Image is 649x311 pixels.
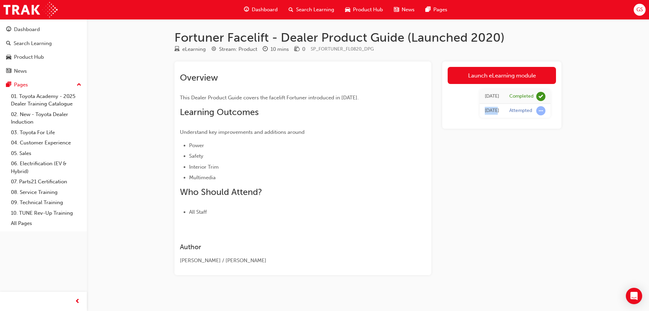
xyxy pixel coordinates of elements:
h1: Fortuner Facelift - Dealer Product Guide (Launched 2020) [174,30,561,45]
div: Pages [14,81,28,89]
span: Safety [189,153,203,159]
a: 09. Technical Training [8,197,84,208]
button: DashboardSearch LearningProduct HubNews [3,22,84,79]
div: Mon Sep 22 2025 11:15:18 GMT+1000 (Australian Eastern Standard Time) [485,93,499,100]
span: GS [636,6,643,14]
a: 07. Parts21 Certification [8,176,84,187]
span: guage-icon [244,5,249,14]
a: 08. Service Training [8,187,84,198]
div: Duration [263,45,289,54]
span: target-icon [211,46,216,53]
a: pages-iconPages [420,3,453,17]
div: Stream: Product [219,45,257,53]
h3: Author [180,243,401,251]
div: [PERSON_NAME] / [PERSON_NAME] [180,257,401,265]
a: 06. Electrification (EV & Hybrid) [8,158,84,176]
a: Search Learning [3,37,84,50]
div: 10 mins [271,45,289,53]
span: Power [189,142,204,149]
span: search-icon [6,41,11,47]
a: Dashboard [3,23,84,36]
span: money-icon [294,46,299,53]
span: car-icon [6,54,11,60]
button: Pages [3,79,84,91]
span: Overview [180,72,218,83]
span: Pages [433,6,447,14]
span: car-icon [345,5,350,14]
span: news-icon [394,5,399,14]
a: guage-iconDashboard [238,3,283,17]
a: 10. TUNE Rev-Up Training [8,208,84,218]
a: Launch eLearning module [448,67,556,84]
div: Completed [509,93,534,100]
a: news-iconNews [388,3,420,17]
a: 02. New - Toyota Dealer Induction [8,109,84,127]
span: learningRecordVerb_ATTEMPT-icon [536,106,545,115]
span: prev-icon [75,297,80,306]
a: All Pages [8,218,84,229]
span: learningRecordVerb_COMPLETE-icon [536,92,545,101]
span: clock-icon [263,46,268,53]
div: Dashboard [14,26,40,33]
img: Trak [3,2,58,17]
a: 01. Toyota Academy - 2025 Dealer Training Catalogue [8,91,84,109]
div: Mon Sep 22 2025 10:30:59 GMT+1000 (Australian Eastern Standard Time) [485,107,499,115]
span: up-icon [77,81,81,89]
a: search-iconSearch Learning [283,3,340,17]
span: Understand key improvements and additions around [180,129,305,135]
span: learningResourceType_ELEARNING-icon [174,46,180,53]
span: guage-icon [6,27,11,33]
span: Product Hub [353,6,383,14]
div: Open Intercom Messenger [626,288,642,304]
span: Who Should Attend? [180,187,262,197]
div: News [14,67,27,75]
a: 04. Customer Experience [8,138,84,148]
span: Learning Outcomes [180,107,259,117]
div: Attempted [509,108,532,114]
a: 03. Toyota For Life [8,127,84,138]
div: Price [294,45,305,54]
span: Learning resource code [311,46,374,52]
span: This Dealer Product Guide covers the facelift Fortuner introduced in [DATE]. [180,95,359,101]
div: Type [174,45,206,54]
div: 0 [302,45,305,53]
div: Product Hub [14,53,44,61]
div: Stream [211,45,257,54]
span: Interior Trim [189,164,219,170]
span: search-icon [289,5,293,14]
span: pages-icon [426,5,431,14]
span: pages-icon [6,82,11,88]
span: Multimedia [189,174,216,181]
span: News [402,6,415,14]
a: 05. Sales [8,148,84,159]
div: eLearning [182,45,206,53]
button: GS [634,4,646,16]
a: News [3,65,84,77]
a: car-iconProduct Hub [340,3,388,17]
a: Product Hub [3,51,84,63]
div: Search Learning [14,40,52,47]
span: Dashboard [252,6,278,14]
span: news-icon [6,68,11,74]
span: Search Learning [296,6,334,14]
span: All Staff [189,209,207,215]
